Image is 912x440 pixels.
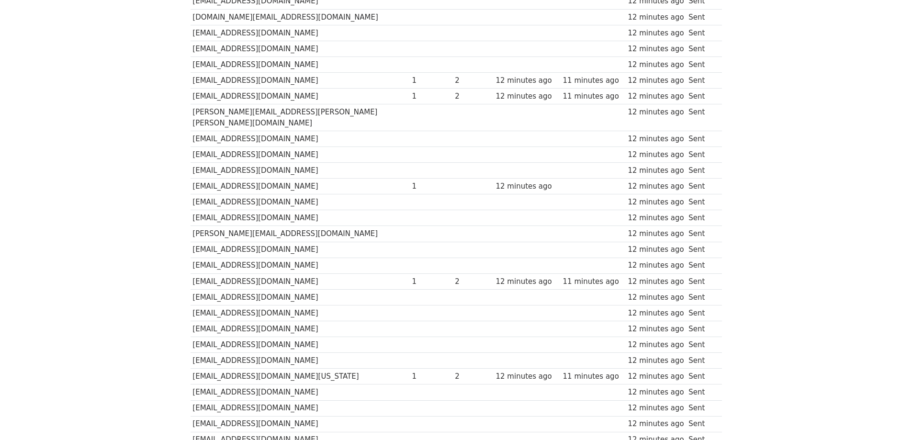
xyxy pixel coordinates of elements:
[628,12,684,23] div: 12 minutes ago
[628,276,684,287] div: 12 minutes ago
[496,371,558,382] div: 12 minutes ago
[628,91,684,102] div: 12 minutes ago
[628,244,684,255] div: 12 minutes ago
[412,371,450,382] div: 1
[628,107,684,118] div: 12 minutes ago
[628,149,684,160] div: 12 minutes ago
[191,273,410,289] td: [EMAIL_ADDRESS][DOMAIN_NAME]
[686,416,717,432] td: Sent
[628,403,684,414] div: 12 minutes ago
[455,276,491,287] div: 2
[686,353,717,369] td: Sent
[563,91,623,102] div: 11 minutes ago
[628,28,684,39] div: 12 minutes ago
[496,75,558,86] div: 12 minutes ago
[628,165,684,176] div: 12 minutes ago
[496,91,558,102] div: 12 minutes ago
[412,75,450,86] div: 1
[455,75,491,86] div: 2
[496,181,558,192] div: 12 minutes ago
[686,337,717,353] td: Sent
[191,242,410,258] td: [EMAIL_ADDRESS][DOMAIN_NAME]
[191,400,410,416] td: [EMAIL_ADDRESS][DOMAIN_NAME]
[628,371,684,382] div: 12 minutes ago
[686,89,717,104] td: Sent
[628,134,684,145] div: 12 minutes ago
[628,197,684,208] div: 12 minutes ago
[686,210,717,226] td: Sent
[628,387,684,398] div: 12 minutes ago
[628,44,684,55] div: 12 minutes ago
[686,273,717,289] td: Sent
[191,384,410,400] td: [EMAIL_ADDRESS][DOMAIN_NAME]
[191,353,410,369] td: [EMAIL_ADDRESS][DOMAIN_NAME]
[191,57,410,73] td: [EMAIL_ADDRESS][DOMAIN_NAME]
[628,308,684,319] div: 12 minutes ago
[191,289,410,305] td: [EMAIL_ADDRESS][DOMAIN_NAME]
[191,416,410,432] td: [EMAIL_ADDRESS][DOMAIN_NAME]
[191,163,410,179] td: [EMAIL_ADDRESS][DOMAIN_NAME]
[455,371,491,382] div: 2
[628,324,684,335] div: 12 minutes ago
[628,75,684,86] div: 12 minutes ago
[191,337,410,353] td: [EMAIL_ADDRESS][DOMAIN_NAME]
[686,194,717,210] td: Sent
[686,131,717,147] td: Sent
[686,163,717,179] td: Sent
[191,210,410,226] td: [EMAIL_ADDRESS][DOMAIN_NAME]
[686,9,717,25] td: Sent
[686,321,717,337] td: Sent
[563,75,623,86] div: 11 minutes ago
[191,73,410,89] td: [EMAIL_ADDRESS][DOMAIN_NAME]
[191,369,410,384] td: [EMAIL_ADDRESS][DOMAIN_NAME][US_STATE]
[628,181,684,192] div: 12 minutes ago
[496,276,558,287] div: 12 minutes ago
[628,213,684,224] div: 12 minutes ago
[686,104,717,131] td: Sent
[191,147,410,163] td: [EMAIL_ADDRESS][DOMAIN_NAME]
[628,292,684,303] div: 12 minutes ago
[686,384,717,400] td: Sent
[412,181,450,192] div: 1
[686,226,717,242] td: Sent
[686,41,717,56] td: Sent
[686,242,717,258] td: Sent
[191,258,410,273] td: [EMAIL_ADDRESS][DOMAIN_NAME]
[686,258,717,273] td: Sent
[628,339,684,350] div: 12 minutes ago
[191,194,410,210] td: [EMAIL_ADDRESS][DOMAIN_NAME]
[191,25,410,41] td: [EMAIL_ADDRESS][DOMAIN_NAME]
[563,371,623,382] div: 11 minutes ago
[628,355,684,366] div: 12 minutes ago
[628,59,684,70] div: 12 minutes ago
[864,394,912,440] div: 聊天小组件
[686,73,717,89] td: Sent
[864,394,912,440] iframe: Chat Widget
[412,91,450,102] div: 1
[191,131,410,147] td: [EMAIL_ADDRESS][DOMAIN_NAME]
[686,25,717,41] td: Sent
[191,41,410,56] td: [EMAIL_ADDRESS][DOMAIN_NAME]
[628,228,684,239] div: 12 minutes ago
[191,104,410,131] td: [PERSON_NAME][EMAIL_ADDRESS][PERSON_NAME][PERSON_NAME][DOMAIN_NAME]
[191,321,410,337] td: [EMAIL_ADDRESS][DOMAIN_NAME]
[686,400,717,416] td: Sent
[191,89,410,104] td: [EMAIL_ADDRESS][DOMAIN_NAME]
[563,276,623,287] div: 11 minutes ago
[412,276,450,287] div: 1
[191,305,410,321] td: [EMAIL_ADDRESS][DOMAIN_NAME]
[191,226,410,242] td: [PERSON_NAME][EMAIL_ADDRESS][DOMAIN_NAME]
[686,305,717,321] td: Sent
[628,260,684,271] div: 12 minutes ago
[455,91,491,102] div: 2
[628,418,684,429] div: 12 minutes ago
[686,147,717,163] td: Sent
[191,179,410,194] td: [EMAIL_ADDRESS][DOMAIN_NAME]
[686,289,717,305] td: Sent
[686,57,717,73] td: Sent
[686,369,717,384] td: Sent
[686,179,717,194] td: Sent
[191,9,410,25] td: [DOMAIN_NAME][EMAIL_ADDRESS][DOMAIN_NAME]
